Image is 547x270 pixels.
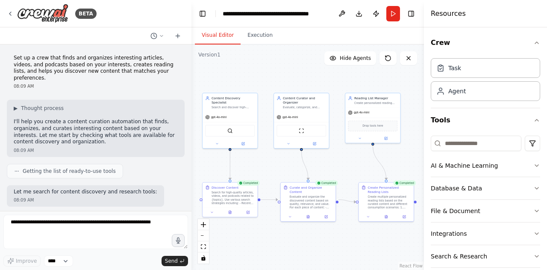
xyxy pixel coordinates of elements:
g: Edge from fd256621-6f7a-454d-ae19-a28a1c7d26db to 97dc30df-f582-4437-8b47-b4107928329f [299,151,310,180]
g: Edge from 85c2576e-57a3-45d9-a162-04d3dc3c3e21 to bcb3d16a-5e46-42b3-9c1a-ba8cdcd3e665 [371,145,388,180]
div: CompletedCreate Personalized Reading ListsCreate multiple personalized reading lists based on the... [358,182,414,222]
h4: Resources [431,9,466,19]
button: ▶Thought process [14,105,64,112]
button: Open in side panel [318,214,334,220]
p: Let me search for content discovery and research tools: [14,189,157,196]
span: ▶ [14,105,18,112]
button: Hide Agents [324,51,376,65]
button: Open in side panel [373,136,398,141]
span: gpt-4o-mini [354,111,369,114]
button: View output [377,214,396,220]
button: File & Document [431,200,540,222]
div: Curate and Organize Content [290,185,333,194]
div: Content Discovery Specialist [212,96,255,105]
button: View output [221,210,239,215]
span: Drop tools here [362,124,383,128]
div: Completed [315,181,338,186]
img: SerperDevTool [227,128,233,134]
p: Set up a crew that finds and organizes interesting articles, videos, and podcasts based on your i... [14,55,178,81]
button: Open in side panel [397,214,412,220]
button: zoom in [198,219,209,230]
div: Search and discover high-quality articles, videos, and podcasts about {topics} using various sear... [212,106,255,109]
button: Click to speak your automation idea [172,234,185,247]
g: Edge from 97dc30df-f582-4437-8b47-b4107928329f to bcb3d16a-5e46-42b3-9c1a-ba8cdcd3e665 [338,197,356,204]
div: Search for high-quality articles, videos, and podcasts related to {topics}. Use various search st... [212,191,255,205]
button: AI & Machine Learning [431,154,540,177]
button: Hide right sidebar [405,8,417,20]
span: Improve [16,258,37,264]
div: Create Personalized Reading Lists [368,185,411,194]
button: Switch to previous chat [147,31,168,41]
a: React Flow attribution [400,264,423,268]
button: zoom out [198,230,209,241]
button: Open in side panel [240,210,256,215]
div: Completed [237,181,260,186]
button: Visual Editor [195,27,241,45]
span: Send [165,258,178,264]
div: Content Curator and Organizer [283,96,326,105]
div: Completed [393,181,416,186]
div: Task [448,64,461,72]
span: Getting the list of ready-to-use tools [23,168,116,175]
p: I'll help you create a content curation automation that finds, organizes, and curates interesting... [14,119,178,145]
button: Open in side panel [302,141,327,147]
div: Agent [448,87,466,95]
div: CompletedDiscover ContentSearch for high-quality articles, videos, and podcasts related to {topic... [202,182,258,217]
img: Logo [17,4,68,23]
div: Reading List ManagerCreate personalized reading lists and content recommendations based on the cu... [345,93,401,143]
div: Crew [431,55,540,108]
button: Hide left sidebar [197,8,209,20]
button: Integrations [431,223,540,245]
button: Send [162,256,188,266]
div: React Flow controls [198,219,209,264]
div: Reading List Manager [354,96,397,100]
button: View output [299,214,318,220]
div: 08:09 AM [14,83,178,89]
nav: breadcrumb [223,9,309,18]
button: Database & Data [431,177,540,199]
g: Edge from e8a935bd-e62d-4924-9c91-3d7f0c61efc4 to 97dc30df-f582-4437-8b47-b4107928329f [260,197,278,202]
div: 08:09 AM [14,197,157,203]
span: Thought process [21,105,64,112]
span: gpt-4o-mini [211,116,226,119]
div: Content Curator and OrganizerEvaluate, categorize, and organize the discovered content based on q... [273,93,329,149]
div: Discover Content [212,185,238,190]
img: ScrapeWebsiteTool [299,128,304,134]
div: Evaluate, categorize, and organize the discovered content based on quality, relevance, and user p... [283,106,326,109]
button: Search & Research [431,245,540,267]
div: Evaluate and organize the discovered content based on quality, relevance, and value. For each pie... [290,195,333,209]
div: 08:09 AM [14,147,178,154]
span: Hide Agents [340,55,371,62]
div: BETA [75,9,97,19]
div: Version 1 [198,51,221,58]
button: Crew [431,31,540,55]
div: Create personalized reading lists and content recommendations based on the curated content, user ... [354,101,397,105]
button: Tools [431,108,540,132]
button: fit view [198,241,209,252]
button: Execution [241,27,279,45]
div: Content Discovery SpecialistSearch and discover high-quality articles, videos, and podcasts about... [202,93,258,149]
button: Improve [3,255,41,267]
div: Create multiple personalized reading lists based on the curated content and different consumption... [368,195,411,209]
div: CompletedCurate and Organize ContentEvaluate and organize the discovered content based on quality... [280,182,336,222]
g: Edge from e13c5713-cf43-4f1e-a5b9-92e1803aa785 to e8a935bd-e62d-4924-9c91-3d7f0c61efc4 [228,146,232,180]
button: toggle interactivity [198,252,209,264]
span: gpt-4o-mini [282,116,298,119]
button: Open in side panel [230,141,256,147]
button: Start a new chat [171,31,185,41]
